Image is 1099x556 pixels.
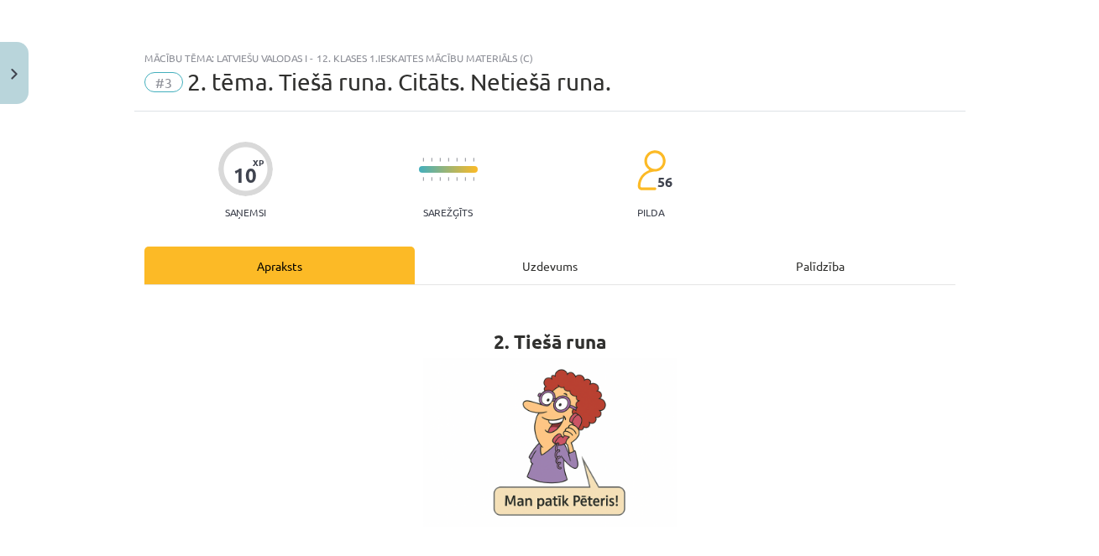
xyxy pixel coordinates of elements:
[187,68,611,96] span: 2. tēma. Tiešā runa. Citāts. Netiešā runa.
[473,177,474,181] img: icon-short-line-57e1e144782c952c97e751825c79c345078a6d821885a25fce030b3d8c18986b.svg
[144,72,183,92] span: #3
[494,330,606,354] strong: 2. Tiešā runa
[431,177,432,181] img: icon-short-line-57e1e144782c952c97e751825c79c345078a6d821885a25fce030b3d8c18986b.svg
[456,158,458,162] img: icon-short-line-57e1e144782c952c97e751825c79c345078a6d821885a25fce030b3d8c18986b.svg
[636,149,666,191] img: students-c634bb4e5e11cddfef0936a35e636f08e4e9abd3cc4e673bd6f9a4125e45ecb1.svg
[464,158,466,162] img: icon-short-line-57e1e144782c952c97e751825c79c345078a6d821885a25fce030b3d8c18986b.svg
[637,206,664,218] p: pilda
[218,206,273,218] p: Saņemsi
[439,177,441,181] img: icon-short-line-57e1e144782c952c97e751825c79c345078a6d821885a25fce030b3d8c18986b.svg
[431,158,432,162] img: icon-short-line-57e1e144782c952c97e751825c79c345078a6d821885a25fce030b3d8c18986b.svg
[456,177,458,181] img: icon-short-line-57e1e144782c952c97e751825c79c345078a6d821885a25fce030b3d8c18986b.svg
[464,177,466,181] img: icon-short-line-57e1e144782c952c97e751825c79c345078a6d821885a25fce030b3d8c18986b.svg
[415,247,685,284] div: Uzdevums
[473,158,474,162] img: icon-short-line-57e1e144782c952c97e751825c79c345078a6d821885a25fce030b3d8c18986b.svg
[447,177,449,181] img: icon-short-line-57e1e144782c952c97e751825c79c345078a6d821885a25fce030b3d8c18986b.svg
[685,247,955,284] div: Palīdzība
[253,158,264,167] span: XP
[447,158,449,162] img: icon-short-line-57e1e144782c952c97e751825c79c345078a6d821885a25fce030b3d8c18986b.svg
[423,206,473,218] p: Sarežģīts
[11,69,18,80] img: icon-close-lesson-0947bae3869378f0d4975bcd49f059093ad1ed9edebbc8119c70593378902aed.svg
[439,158,441,162] img: icon-short-line-57e1e144782c952c97e751825c79c345078a6d821885a25fce030b3d8c18986b.svg
[144,247,415,284] div: Apraksts
[657,174,672,190] span: 56
[144,52,955,64] div: Mācību tēma: Latviešu valodas i - 12. klases 1.ieskaites mācību materiāls (c)
[422,158,424,162] img: icon-short-line-57e1e144782c952c97e751825c79c345078a6d821885a25fce030b3d8c18986b.svg
[422,177,424,181] img: icon-short-line-57e1e144782c952c97e751825c79c345078a6d821885a25fce030b3d8c18986b.svg
[233,164,257,187] div: 10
